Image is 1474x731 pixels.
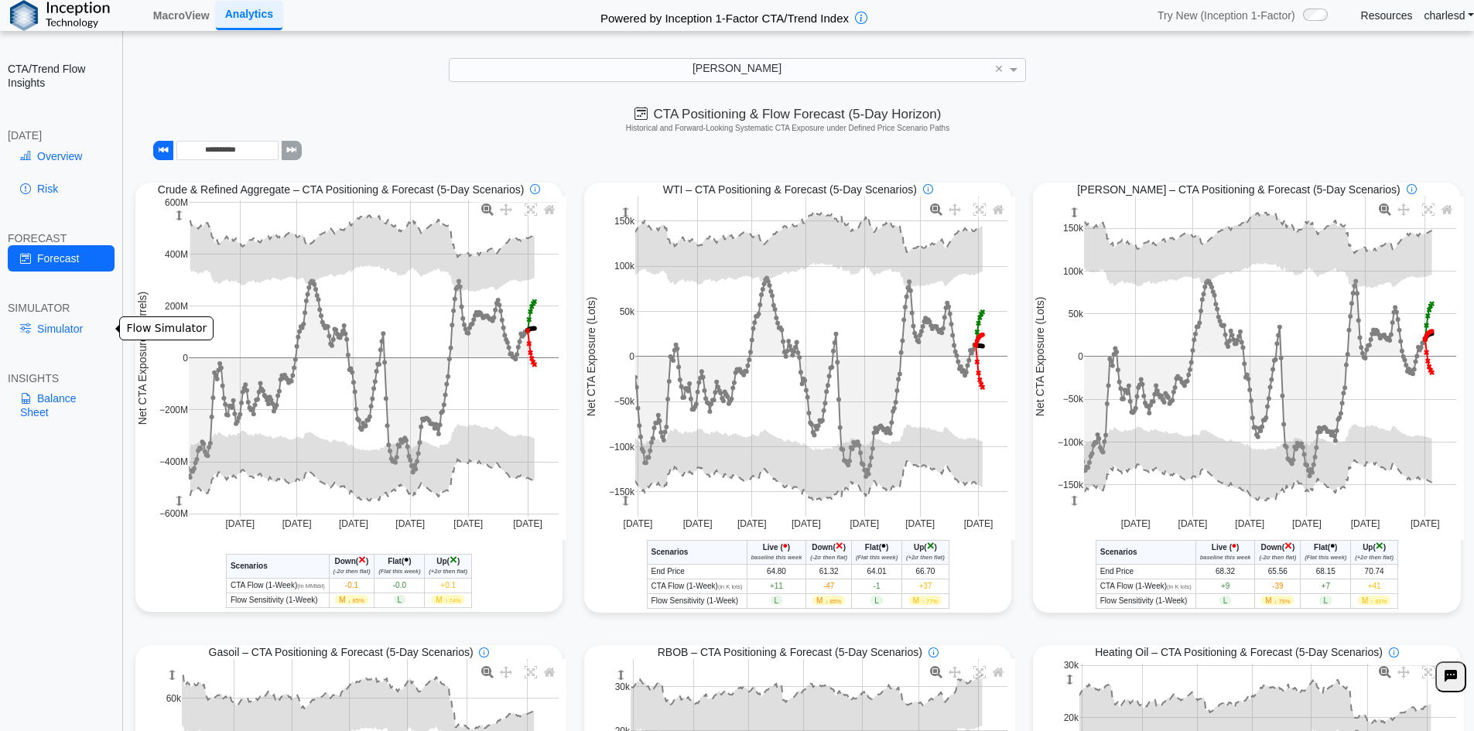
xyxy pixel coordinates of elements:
img: info-icon.svg [479,647,489,658]
span: Gasoil – CTA Positioning & Forecast (5-Day Scenarios) [209,645,474,659]
span: Flat [865,543,879,552]
span: × [836,538,843,553]
td: 65.56 [1255,564,1301,579]
a: Forecast [8,245,115,272]
span: [PERSON_NAME] – CTA Positioning & Forecast (5-Day Scenarios) [1077,183,1400,196]
div: INSIGHTS [8,371,115,385]
span: Clear value [993,59,1006,80]
a: Overview [8,143,115,169]
td: 61.32 [806,564,852,579]
span: (in MMbbl) [297,582,324,589]
span: M [1358,596,1390,605]
td: 64.01 [852,564,902,579]
td: 66.70 [902,564,949,579]
span: Live ( ) [1212,543,1239,552]
th: ( ) [1351,540,1398,564]
span: × [450,552,457,567]
span: End Price [1100,567,1134,576]
span: -0.0 [393,581,406,589]
span: L [870,596,883,605]
th: ( ) [425,554,472,578]
a: charlesd [1424,9,1474,22]
span: 68.32 [1216,567,1235,576]
span: L [1319,596,1332,605]
span: Down [335,557,356,565]
th: ( ) [329,554,374,578]
img: info-icon.svg [1407,184,1417,194]
span: M [1261,596,1294,605]
span: CTA Flow (1-Week) [231,581,325,589]
span: (in K lots) [1167,583,1192,590]
span: × [995,62,1004,76]
span: +7 [1322,582,1330,590]
a: Resources [1361,9,1413,22]
th: ( ) [1255,540,1301,564]
span: +11 [770,582,783,590]
span: ↓ 79% [1274,598,1291,605]
span: Heating Oil – CTA Positioning & Forecast (5-Day Scenarios) [1095,645,1383,659]
span: +37 [918,582,932,590]
th: ( ) [852,540,902,564]
th: Scenarios [226,554,329,578]
i: (+2σ then flat) [906,554,945,561]
span: L [1219,596,1232,605]
span: Up [1363,543,1373,552]
img: info-icon.svg [530,184,540,194]
div: SIMULATOR [8,301,115,315]
span: Flow Sensitivity (1-Week) [652,596,739,605]
img: info-icon.svg [923,184,933,194]
span: ↓ 85% [825,598,841,605]
a: Risk [8,176,115,202]
span: WTI – CTA Positioning & Forecast (5-Day Scenarios) [663,183,917,196]
span: 64.80 [767,567,786,576]
td: 70.74 [1351,564,1398,579]
img: info-icon.svg [1389,647,1399,658]
span: -1 [874,582,881,590]
h5: Historical and Forward-Looking Systematic CTA Exposure under Defined Price Scenario Paths [132,124,1443,133]
i: (Flat this week) [856,554,898,561]
span: ↑ 81% [1370,598,1387,605]
span: × [358,552,366,567]
span: ↑ 74% [444,597,460,604]
span: Up [914,543,924,552]
div: [DATE] [8,128,115,142]
i: baseline this week [1200,554,1251,561]
span: -0.1 [345,581,358,589]
span: ↓ 85% [348,597,364,604]
h2: Powered by Inception 1-Factor CTA/Trend Index [594,5,855,26]
th: ( ) [1301,540,1351,564]
th: ( ) [902,540,949,564]
i: (-2σ then flat) [1259,554,1296,561]
span: • [404,552,409,567]
span: Flat [1314,543,1328,552]
i: (Flat this week) [1305,554,1346,561]
span: L [771,596,783,605]
span: CTA Positioning & Flow Forecast (5-Day Horizon) [634,107,942,121]
a: Analytics [216,1,282,29]
span: Live ( ) [763,543,790,552]
a: Simulator [8,316,115,342]
span: • [1330,538,1335,553]
span: +0.1 [440,581,456,589]
th: ( ) [806,540,852,564]
i: (+2σ then flat) [429,568,467,575]
i: (-2σ then flat) [333,568,371,575]
th: Scenarios [647,540,747,564]
input: Date [200,142,255,159]
span: ↑ 77% [922,598,938,605]
h2: CTA/Trend Flow Insights [8,62,115,90]
span: Down [1260,543,1281,552]
i: (+2σ then flat) [1355,554,1394,561]
span: • [881,538,886,553]
a: MacroView [147,2,216,29]
span: CTA Flow (1-Week) [652,582,743,590]
th: ( ) [374,554,425,578]
span: × [1284,538,1292,553]
i: (-2σ then flat) [810,554,847,561]
div: FORECAST [8,231,115,245]
span: +9 [1221,582,1229,590]
span: End Price [652,567,685,576]
span: [PERSON_NAME] [693,62,781,74]
span: M [432,595,464,604]
span: (in K lots) [718,583,743,590]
